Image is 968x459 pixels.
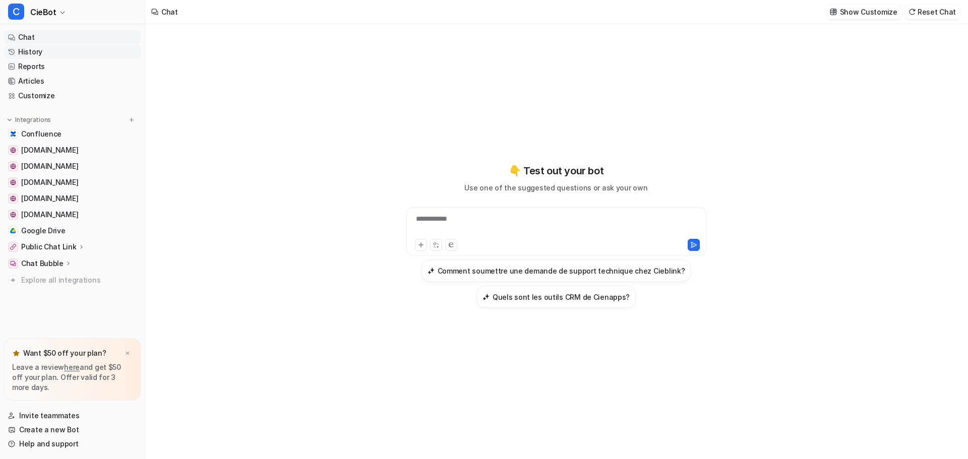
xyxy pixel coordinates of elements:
[909,8,916,16] img: reset
[4,208,141,222] a: software.ciemetric.com[DOMAIN_NAME]
[4,89,141,103] a: Customize
[438,266,685,276] h3: Comment soumettre une demande de support technique chez Cieblink?
[21,272,137,288] span: Explore all integrations
[4,115,54,125] button: Integrations
[10,244,16,250] img: Public Chat Link
[4,273,141,287] a: Explore all integrations
[428,267,435,275] img: Comment soumettre une demande de support technique chez Cieblink?
[12,362,133,392] p: Leave a review and get $50 off your plan. Offer valid for 3 more days.
[21,210,78,220] span: [DOMAIN_NAME]
[10,228,16,234] img: Google Drive
[10,260,16,267] img: Chat Bubble
[840,7,897,17] p: Show Customize
[4,175,141,189] a: app.cieblink.com[DOMAIN_NAME]
[128,116,135,123] img: menu_add.svg
[21,177,78,187] span: [DOMAIN_NAME]
[464,182,647,193] p: Use one of the suggested questions or ask your own
[4,437,141,451] a: Help and support
[830,8,837,16] img: customize
[4,409,141,423] a: Invite teammates
[4,423,141,437] a: Create a new Bot
[21,193,78,204] span: [DOMAIN_NAME]
[6,116,13,123] img: expand menu
[64,363,80,371] a: here
[161,7,178,17] div: Chat
[493,292,630,302] h3: Quels sont les outils CRM de Cienapps?
[4,45,141,59] a: History
[4,59,141,74] a: Reports
[10,147,16,153] img: cienapps.com
[421,259,691,282] button: Comment soumettre une demande de support technique chez Cieblink?Comment soumettre une demande de...
[4,191,141,206] a: ciemetric.com[DOMAIN_NAME]
[23,348,106,358] p: Want $50 off your plan?
[4,74,141,88] a: Articles
[827,5,901,19] button: Show Customize
[4,143,141,157] a: cienapps.com[DOMAIN_NAME]
[4,127,141,141] a: ConfluenceConfluence
[4,159,141,173] a: cieblink.com[DOMAIN_NAME]
[12,349,20,357] img: star
[482,293,490,301] img: Quels sont les outils CRM de Cienapps?
[4,224,141,238] a: Google DriveGoogle Drive
[10,195,16,202] img: ciemetric.com
[21,242,77,252] p: Public Chat Link
[4,30,141,44] a: Chat
[21,129,62,139] span: Confluence
[30,5,56,19] span: CieBot
[8,4,24,20] span: C
[476,286,636,308] button: Quels sont les outils CRM de Cienapps?Quels sont les outils CRM de Cienapps?
[509,163,603,178] p: 👇 Test out your bot
[21,258,64,269] p: Chat Bubble
[10,179,16,185] img: app.cieblink.com
[21,161,78,171] span: [DOMAIN_NAME]
[125,350,131,357] img: x
[10,163,16,169] img: cieblink.com
[10,131,16,137] img: Confluence
[21,145,78,155] span: [DOMAIN_NAME]
[15,116,51,124] p: Integrations
[21,226,66,236] span: Google Drive
[905,5,960,19] button: Reset Chat
[10,212,16,218] img: software.ciemetric.com
[8,275,18,285] img: explore all integrations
